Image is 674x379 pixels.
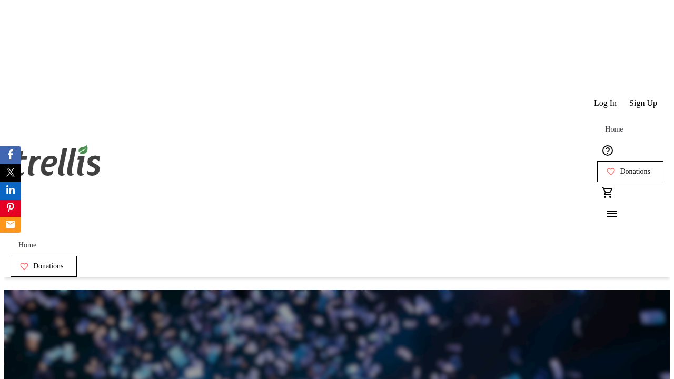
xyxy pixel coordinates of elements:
button: Sign Up [623,93,663,114]
button: Menu [597,203,618,224]
a: Home [597,119,631,140]
button: Cart [597,182,618,203]
img: Orient E2E Organization r8754XgtpR's Logo [11,134,104,186]
span: Home [605,125,623,134]
span: Home [18,241,36,250]
span: Donations [620,167,650,176]
button: Help [597,140,618,161]
a: Donations [11,256,77,277]
a: Home [11,235,44,256]
a: Donations [597,161,663,182]
span: Sign Up [629,98,657,108]
span: Log In [594,98,617,108]
span: Donations [33,262,64,271]
button: Log In [588,93,623,114]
